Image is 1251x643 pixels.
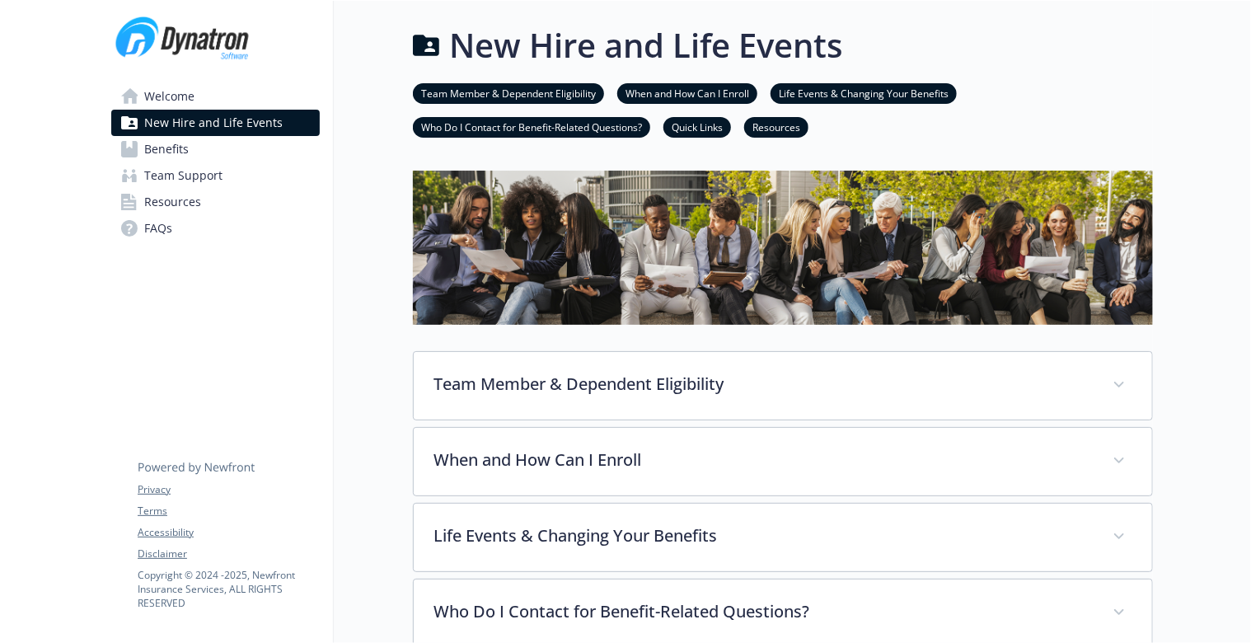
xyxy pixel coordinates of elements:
span: Welcome [144,83,194,110]
p: Team Member & Dependent Eligibility [433,372,1093,397]
a: FAQs [111,215,320,242]
div: Team Member & Dependent Eligibility [414,352,1152,420]
a: Disclaimer [138,547,319,561]
img: new hire page banner [413,171,1153,325]
span: Benefits [144,136,189,162]
a: Who Do I Contact for Benefit-Related Questions? [413,119,650,134]
p: Who Do I Contact for Benefit-Related Questions? [433,599,1093,624]
a: Team Member & Dependent Eligibility [413,85,604,101]
span: Resources [144,189,201,215]
a: Resources [744,119,808,134]
span: Team Support [144,162,223,189]
a: When and How Can I Enroll [617,85,757,101]
p: Copyright © 2024 - 2025 , Newfront Insurance Services, ALL RIGHTS RESERVED [138,568,319,610]
a: Benefits [111,136,320,162]
h1: New Hire and Life Events [449,21,842,70]
p: Life Events & Changing Your Benefits [433,523,1093,548]
a: Life Events & Changing Your Benefits [771,85,957,101]
a: New Hire and Life Events [111,110,320,136]
a: Quick Links [663,119,731,134]
a: Accessibility [138,525,319,540]
p: When and How Can I Enroll [433,448,1093,472]
div: Life Events & Changing Your Benefits [414,504,1152,571]
span: FAQs [144,215,172,242]
a: Terms [138,504,319,519]
div: When and How Can I Enroll [414,428,1152,495]
span: New Hire and Life Events [144,110,283,136]
a: Welcome [111,83,320,110]
a: Team Support [111,162,320,189]
a: Privacy [138,482,319,497]
a: Resources [111,189,320,215]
